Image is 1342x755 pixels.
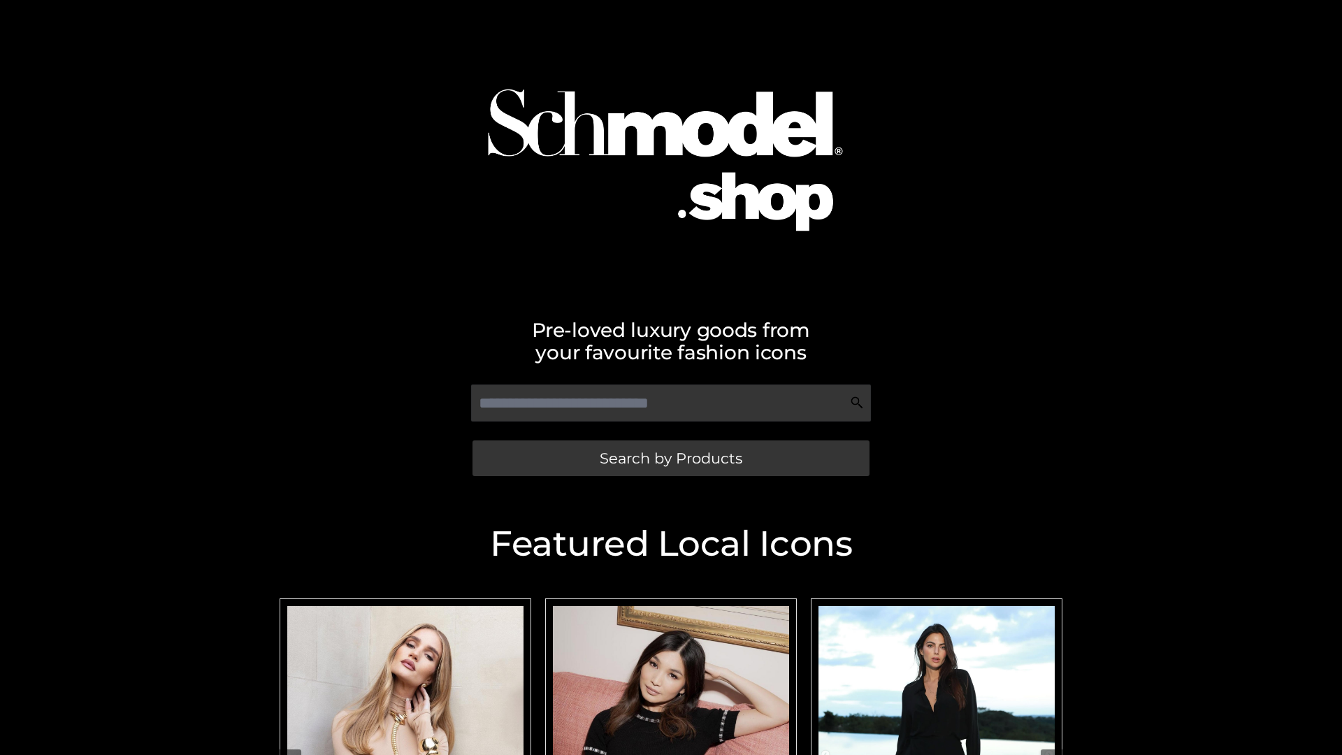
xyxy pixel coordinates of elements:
img: Search Icon [850,396,864,410]
a: Search by Products [472,440,870,476]
h2: Pre-loved luxury goods from your favourite fashion icons [273,319,1069,364]
span: Search by Products [600,451,742,466]
h2: Featured Local Icons​ [273,526,1069,561]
